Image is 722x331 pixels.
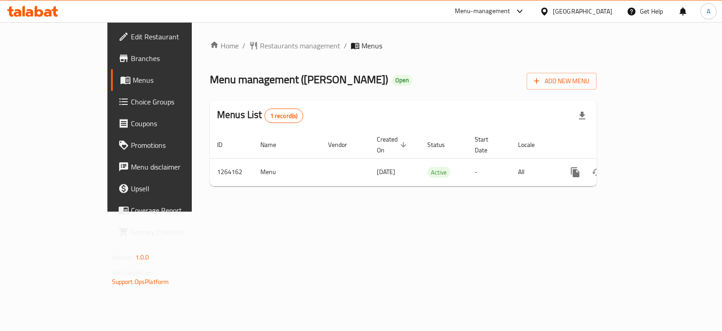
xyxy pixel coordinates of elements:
[111,69,228,91] a: Menus
[586,161,608,183] button: Change Status
[131,205,221,216] span: Coverage Report
[527,73,597,90] button: Add New Menu
[511,158,557,186] td: All
[131,227,221,237] span: Grocery Checklist
[427,167,450,178] span: Active
[253,158,321,186] td: Menu
[217,108,303,123] h2: Menus List
[112,267,153,279] span: Get support on:
[571,105,593,127] div: Export file
[553,6,612,16] div: [GEOGRAPHIC_DATA]
[475,134,500,156] span: Start Date
[377,166,395,178] span: [DATE]
[210,40,597,51] nav: breadcrumb
[131,31,221,42] span: Edit Restaurant
[131,161,221,172] span: Menu disclaimer
[210,131,658,186] table: enhanced table
[534,76,589,87] span: Add New Menu
[707,6,710,16] span: A
[111,26,228,47] a: Edit Restaurant
[392,75,412,86] div: Open
[131,140,221,151] span: Promotions
[427,139,457,150] span: Status
[260,40,340,51] span: Restaurants management
[111,134,228,156] a: Promotions
[210,69,388,90] span: Menu management ( [PERSON_NAME] )
[131,183,221,194] span: Upsell
[328,139,359,150] span: Vendor
[111,113,228,134] a: Coupons
[111,178,228,199] a: Upsell
[249,40,340,51] a: Restaurants management
[131,96,221,107] span: Choice Groups
[111,156,228,178] a: Menu disclaimer
[557,131,658,159] th: Actions
[131,53,221,64] span: Branches
[111,91,228,113] a: Choice Groups
[131,118,221,129] span: Coupons
[111,199,228,221] a: Coverage Report
[392,76,412,84] span: Open
[217,139,234,150] span: ID
[264,109,304,123] div: Total records count
[518,139,546,150] span: Locale
[112,276,169,288] a: Support.OpsPlatform
[565,161,586,183] button: more
[112,251,134,263] span: Version:
[111,221,228,243] a: Grocery Checklist
[111,47,228,69] a: Branches
[242,40,245,51] li: /
[377,134,409,156] span: Created On
[455,6,510,17] div: Menu-management
[265,112,303,120] span: 1 record(s)
[260,139,288,150] span: Name
[361,40,382,51] span: Menus
[133,75,221,85] span: Menus
[467,158,511,186] td: -
[135,251,149,263] span: 1.0.0
[210,158,253,186] td: 1264162
[344,40,347,51] li: /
